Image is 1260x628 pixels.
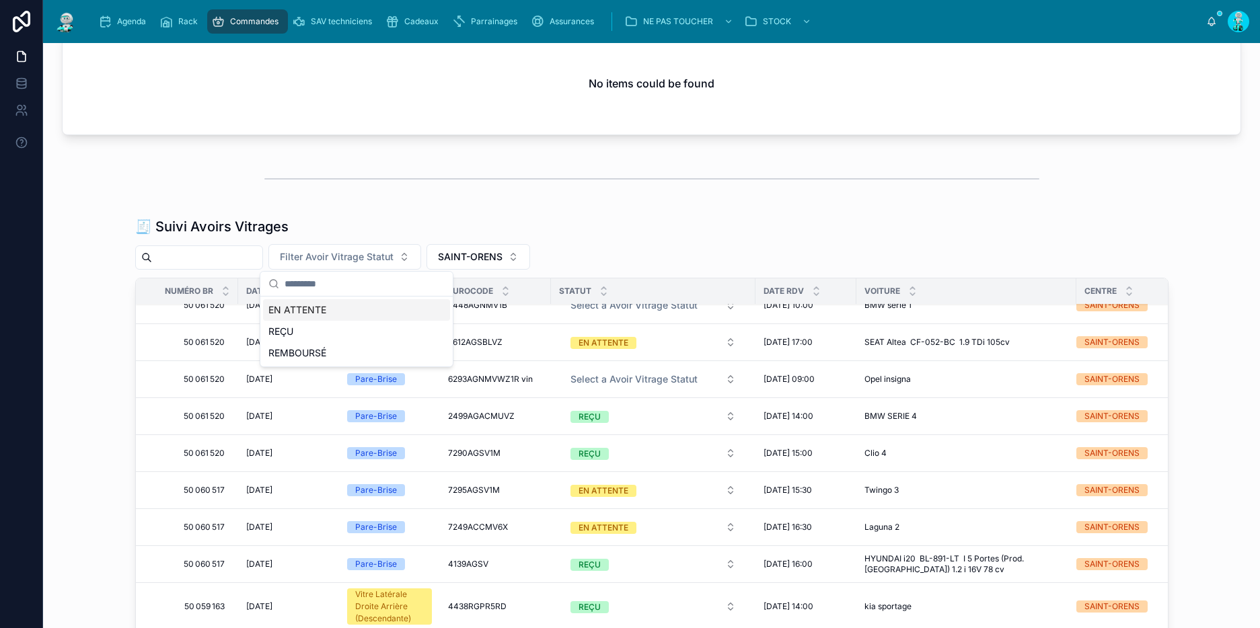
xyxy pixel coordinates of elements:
[560,293,747,317] button: Select Button
[448,337,543,348] a: 7612AGSBLVZ
[559,440,747,466] a: Select Button
[864,411,917,422] span: BMW SERIE 4
[157,448,225,459] span: 50 061 520
[1076,447,1174,459] a: SAINT-ORENS
[527,9,603,34] a: Assurances
[559,329,747,355] a: Select Button
[448,286,493,297] span: Eurocode
[1076,410,1174,422] a: SAINT-ORENS
[152,553,230,575] a: 50 060 517
[764,300,813,311] span: [DATE] 10:00
[311,16,372,27] span: SAV techniciens
[355,410,397,422] div: Pare-Brise
[280,250,394,264] span: Filter Avoir Vitrage Statut
[764,601,848,612] a: [DATE] 14:00
[579,411,601,423] div: REÇU
[448,411,543,422] a: 2499AGACMUVZ
[246,485,331,496] a: [DATE]
[347,521,432,533] a: Pare-Brise
[864,300,912,311] span: BMW série 1
[1084,286,1117,297] span: Centre
[165,286,213,297] span: Numéro BR
[560,515,747,539] button: Select Button
[157,300,225,311] span: 50 061 520
[560,367,747,391] button: Select Button
[559,403,747,429] a: Select Button
[157,411,225,422] span: 50 061 520
[246,300,272,311] span: [DATE]
[864,448,1068,459] a: Clio 4
[864,374,1068,385] a: Opel insigna
[864,553,1068,575] a: HYUNDAI i20 BL-891-LT I 5 Portes (Prod. [GEOGRAPHIC_DATA]) 1.2 i 16V 78 cv
[1076,336,1174,348] a: SAINT-ORENS
[1084,484,1140,496] div: SAINT-ORENS
[764,374,815,385] span: [DATE] 09:00
[355,558,397,570] div: Pare-Brise
[560,594,747,619] button: Select Button
[764,286,804,297] span: Date RDV
[246,448,331,459] a: [DATE]
[471,16,517,27] span: Parrainages
[579,559,601,571] div: REÇU
[246,485,272,496] span: [DATE]
[764,601,813,612] span: [DATE] 14:00
[764,374,848,385] a: [DATE] 09:00
[246,448,272,459] span: [DATE]
[740,9,818,34] a: STOCK
[448,485,543,496] a: 7295AGSV1M
[246,286,299,297] span: Date Renvoi
[764,337,813,348] span: [DATE] 17:00
[152,368,230,390] a: 50 061 520
[570,299,698,312] span: Select a Avoir Vitrage Statut
[448,9,527,34] a: Parrainages
[864,286,900,297] span: Voiture
[559,514,747,540] a: Select Button
[246,337,331,348] a: [DATE]
[246,374,272,385] span: [DATE]
[448,337,503,348] span: 7612AGSBLVZ
[448,448,501,459] span: 7290AGSV1M
[288,9,381,34] a: SAV techniciens
[157,374,225,385] span: 50 061 520
[246,601,272,612] span: [DATE]
[246,374,331,385] a: [DATE]
[864,448,887,459] span: Clio 4
[764,337,848,348] a: [DATE] 17:00
[89,7,1206,36] div: scrollable content
[559,551,747,577] a: Select Button
[559,477,747,503] a: Select Button
[864,522,1068,533] a: Laguna 2
[559,292,747,318] a: Select Button
[589,75,714,91] h2: No items could be found
[246,522,331,533] a: [DATE]
[764,522,812,533] span: [DATE] 16:30
[246,522,272,533] span: [DATE]
[448,601,507,612] span: 4438RGPR5RD
[246,559,272,570] span: [DATE]
[448,485,500,496] span: 7295AGSV1M
[355,521,397,533] div: Pare-Brise
[246,300,331,311] a: [DATE]
[448,522,543,533] a: 7249ACCMV6X
[347,410,432,422] a: Pare-Brise
[448,300,507,311] span: 2448AGNMV1B
[643,16,713,27] span: NE PAS TOUCHER
[355,447,397,459] div: Pare-Brise
[152,596,230,617] a: 50 059 163
[157,559,225,570] span: 50 060 517
[764,448,813,459] span: [DATE] 15:00
[1076,600,1174,613] a: SAINT-ORENS
[864,485,899,496] span: Twingo 3
[764,411,813,422] span: [DATE] 14:00
[764,411,848,422] a: [DATE] 14:00
[764,559,813,570] span: [DATE] 16:00
[764,448,848,459] a: [DATE] 15:00
[1076,484,1174,496] a: SAINT-ORENS
[157,337,225,348] span: 50 061 520
[864,601,1068,612] a: kia sportage
[1076,299,1174,311] a: SAINT-ORENS
[260,297,453,366] div: Suggestions
[579,485,628,497] div: EN ATTENTE
[152,479,230,501] a: 50 060 517
[579,522,628,534] div: EN ATTENTE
